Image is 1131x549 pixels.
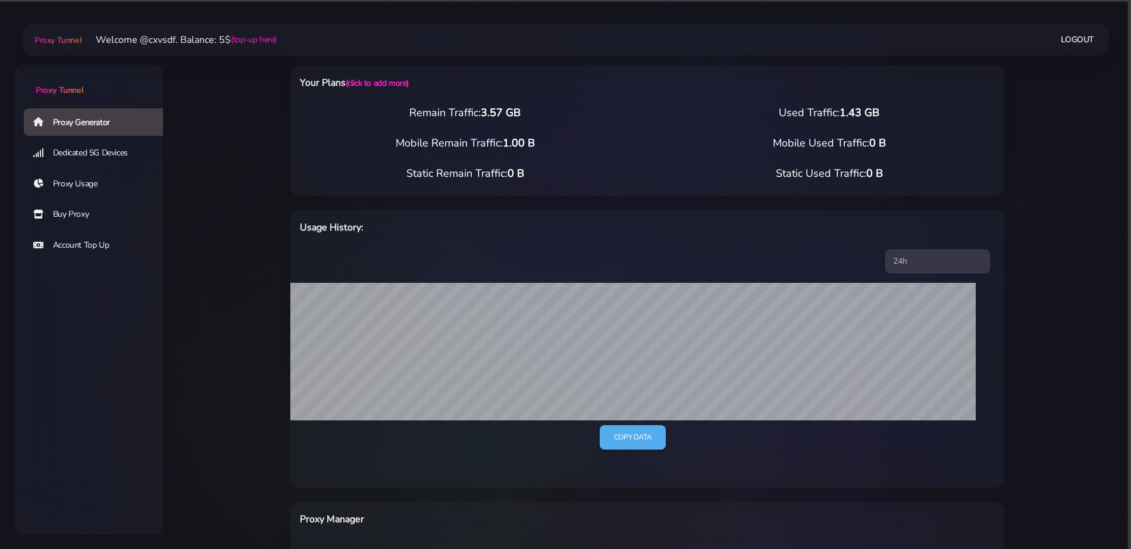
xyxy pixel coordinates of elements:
[481,105,521,120] span: 3.57 GB
[32,30,82,49] a: Proxy Tunnel
[1061,29,1094,51] a: Logout
[600,425,666,450] a: Copy data
[839,105,879,120] span: 1.43 GB
[283,135,647,151] div: Mobile Remain Traffic:
[24,232,173,259] a: Account Top Up
[36,85,83,96] span: Proxy Tunnel
[866,166,883,180] span: 0 B
[869,136,886,150] span: 0 B
[82,33,277,47] li: Welcome @cxvsdf. Balance: 5$
[647,166,1011,182] div: Static Used Traffic:
[503,136,535,150] span: 1.00 B
[24,139,173,167] a: Dedicated 5G Devices
[1073,491,1116,534] iframe: Webchat Widget
[283,105,647,121] div: Remain Traffic:
[346,77,409,89] a: (click to add more)
[647,135,1011,151] div: Mobile Used Traffic:
[24,201,173,228] a: Buy Proxy
[300,511,699,527] h6: Proxy Manager
[507,166,524,180] span: 0 B
[231,33,277,46] a: (top-up here)
[647,105,1011,121] div: Used Traffic:
[300,75,699,91] h6: Your Plans
[283,166,647,182] div: Static Remain Traffic:
[24,170,173,198] a: Proxy Usage
[35,35,82,46] span: Proxy Tunnel
[300,220,699,235] h6: Usage History:
[14,65,163,96] a: Proxy Tunnel
[24,108,173,136] a: Proxy Generator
